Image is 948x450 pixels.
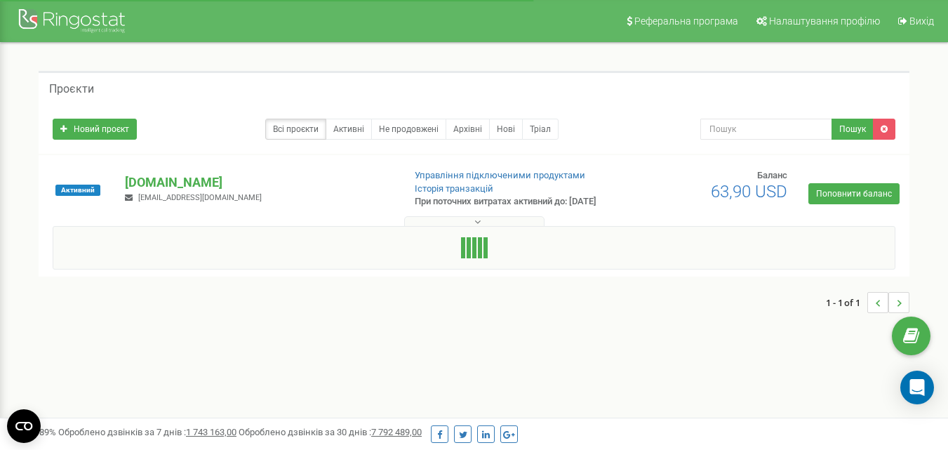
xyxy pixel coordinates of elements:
[415,183,493,194] a: Історія транзакцій
[634,15,738,27] span: Реферальна програма
[265,119,326,140] a: Всі проєкти
[53,119,137,140] a: Новий проєкт
[415,170,585,180] a: Управління підключеними продуктами
[900,371,934,404] div: Open Intercom Messenger
[371,119,446,140] a: Не продовжені
[700,119,832,140] input: Пошук
[371,427,422,437] u: 7 792 489,00
[49,83,94,95] h5: Проєкти
[415,195,610,209] p: При поточних витратах активний до: [DATE]
[757,170,787,180] span: Баланс
[55,185,100,196] span: Активний
[326,119,372,140] a: Активні
[769,15,880,27] span: Налаштування профілю
[489,119,523,140] a: Нові
[826,292,867,313] span: 1 - 1 of 1
[808,183,900,204] a: Поповнити баланс
[522,119,559,140] a: Тріал
[909,15,934,27] span: Вихід
[826,278,909,327] nav: ...
[186,427,236,437] u: 1 743 163,00
[138,193,262,202] span: [EMAIL_ADDRESS][DOMAIN_NAME]
[446,119,490,140] a: Архівні
[832,119,874,140] button: Пошук
[125,173,392,192] p: [DOMAIN_NAME]
[7,409,41,443] button: Open CMP widget
[58,427,236,437] span: Оброблено дзвінків за 7 днів :
[239,427,422,437] span: Оброблено дзвінків за 30 днів :
[711,182,787,201] span: 63,90 USD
